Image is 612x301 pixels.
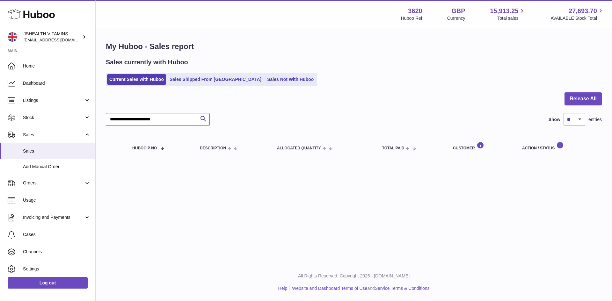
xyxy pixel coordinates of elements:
[106,58,188,67] h2: Sales currently with Huboo
[292,286,367,291] a: Website and Dashboard Terms of Use
[490,7,526,21] a: 15,913.25 Total sales
[8,277,88,289] a: Log out
[588,117,602,123] span: entries
[23,132,84,138] span: Sales
[23,197,91,203] span: Usage
[549,117,560,123] label: Show
[23,148,91,154] span: Sales
[107,74,166,85] a: Current Sales with Huboo
[23,266,91,272] span: Settings
[24,37,94,42] span: [EMAIL_ADDRESS][DOMAIN_NAME]
[23,115,84,121] span: Stock
[8,32,17,42] img: internalAdmin-3620@internal.huboo.com
[23,97,84,104] span: Listings
[290,285,429,291] li: and
[382,146,404,150] span: Total paid
[23,80,91,86] span: Dashboard
[550,7,604,21] a: 27,693.70 AVAILABLE Stock Total
[497,15,526,21] span: Total sales
[451,7,465,15] strong: GBP
[167,74,264,85] a: Sales Shipped From [GEOGRAPHIC_DATA]
[23,232,91,238] span: Cases
[23,164,91,170] span: Add Manual Order
[447,15,465,21] div: Currency
[23,63,91,69] span: Home
[565,92,602,105] button: Release All
[453,142,509,150] div: Customer
[277,146,321,150] span: ALLOCATED Quantity
[408,7,422,15] strong: 3620
[569,7,597,15] span: 27,693.70
[106,41,602,52] h1: My Huboo - Sales report
[101,273,607,279] p: All Rights Reserved. Copyright 2025 - [DOMAIN_NAME]
[375,286,430,291] a: Service Terms & Conditions
[265,74,316,85] a: Sales Not With Huboo
[401,15,422,21] div: Huboo Ref
[278,286,288,291] a: Help
[24,31,81,43] div: JSHEALTH VITAMINS
[200,146,226,150] span: Description
[522,142,595,150] div: Action / Status
[490,7,518,15] span: 15,913.25
[550,15,604,21] span: AVAILABLE Stock Total
[23,249,91,255] span: Channels
[132,146,157,150] span: Huboo P no
[23,180,84,186] span: Orders
[23,214,84,220] span: Invoicing and Payments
